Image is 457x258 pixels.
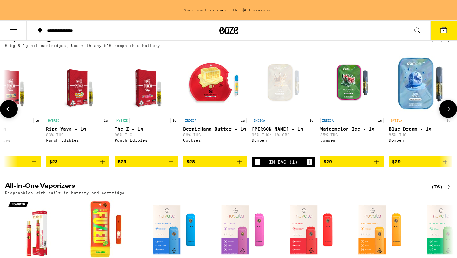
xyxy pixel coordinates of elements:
p: 90% THC: 1% CBD [252,133,315,137]
p: BernieHana Butter - 1g [183,126,247,132]
p: Ripe Yaya - 1g [46,126,109,132]
p: 1g [102,118,109,123]
button: Decrement [254,159,261,165]
div: Dompen [320,138,384,142]
p: 1g [308,118,315,123]
img: Dompen - Watermelon Ice - 1g [320,51,384,114]
button: Add to bag [320,156,384,167]
img: Punch Edibles - Ripe Yaya - 1g [53,51,102,114]
img: Cookies - BernieHana Butter - 1g [183,51,247,114]
p: 1g [170,118,178,123]
button: Add to bag [115,156,178,167]
span: $23 [49,159,58,164]
span: $29 [323,159,332,164]
div: In Bag (1) [269,160,298,165]
div: Dompen [389,138,452,142]
p: 1g [376,118,384,123]
p: INDICA [183,118,198,123]
div: Punch Edibles [115,138,178,142]
p: Watermelon Ice - 1g [320,126,384,132]
button: Increment [306,159,313,165]
a: (76) [431,183,452,191]
h2: All-In-One Vaporizers [5,183,421,191]
button: Add to bag [389,156,452,167]
img: Punch Edibles - The Z - 1g [122,51,171,114]
button: Add to bag [46,156,109,167]
a: Open page for The Z - 1g from Punch Edibles [115,51,178,156]
p: 86% THC [183,133,247,137]
p: 83% THC [46,133,109,137]
a: Open page for Ripe Yaya - 1g from Punch Edibles [46,51,109,156]
div: Punch Edibles [46,138,109,142]
div: Dompen [252,138,315,142]
p: INDICA [320,118,335,123]
span: $28 [186,159,195,164]
p: Disposables with built-in battery and cartridge. [5,191,127,195]
p: 0.5g & 1g oil cartridges, Use with any 510-compatible battery. [5,44,162,48]
p: INDICA [252,118,267,123]
span: Hi. Need any help? [4,4,46,10]
p: 1g [33,118,41,123]
span: $29 [392,159,401,164]
p: 90% THC [115,133,178,137]
p: 85% THC [320,133,384,137]
img: Dompen - Blue Dream - 1g [389,51,452,114]
span: $23 [118,159,126,164]
p: 85% THC [389,133,452,137]
span: 1 [443,29,445,33]
p: 1g [239,118,247,123]
p: HYBRID [46,118,61,123]
a: Open page for King Louis XIII - 1g from Dompen [252,51,315,157]
p: [PERSON_NAME] - 1g [252,126,315,132]
a: Open page for Watermelon Ice - 1g from Dompen [320,51,384,156]
p: 1g [445,118,452,123]
p: HYBRID [115,118,130,123]
a: Open page for BernieHana Butter - 1g from Cookies [183,51,247,156]
button: Add to bag [183,156,247,167]
p: Blue Dream - 1g [389,126,452,132]
p: The Z - 1g [115,126,178,132]
div: Cookies [183,138,247,142]
a: Open page for Blue Dream - 1g from Dompen [389,51,452,156]
button: 1 [430,21,457,40]
p: SATIVA [389,118,404,123]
